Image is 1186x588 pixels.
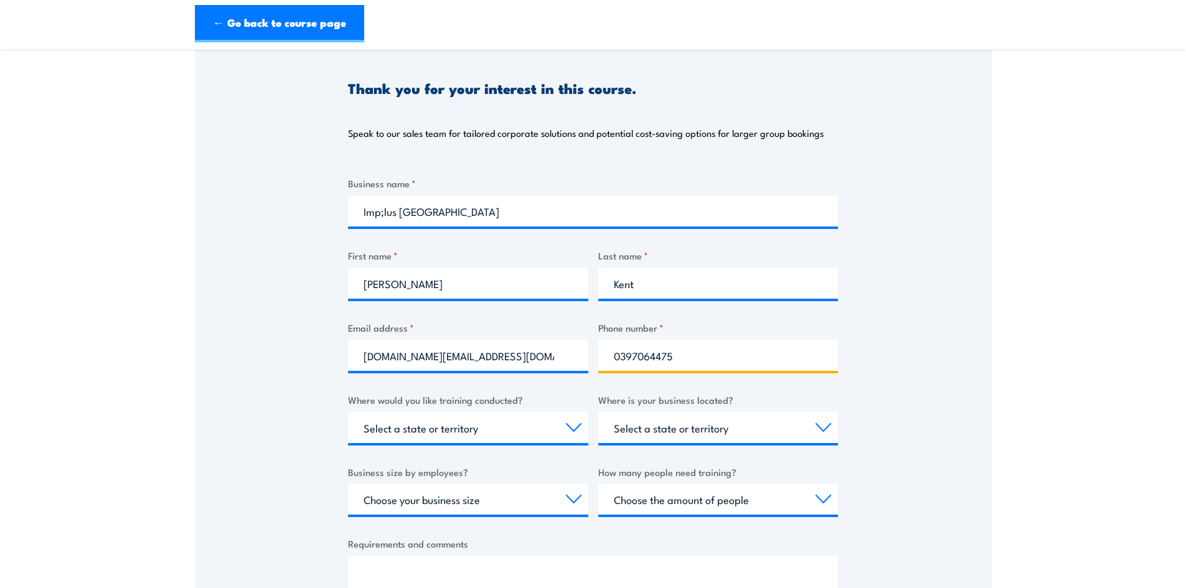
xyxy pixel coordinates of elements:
[598,248,839,263] label: Last name
[348,465,588,479] label: Business size by employees?
[348,248,588,263] label: First name
[195,5,364,42] a: ← Go back to course page
[348,81,636,95] h3: Thank you for your interest in this course.
[598,393,839,407] label: Where is your business located?
[598,465,839,479] label: How many people need training?
[348,127,824,139] p: Speak to our sales team for tailored corporate solutions and potential cost-saving options for la...
[348,176,838,190] label: Business name
[348,393,588,407] label: Where would you like training conducted?
[348,320,588,335] label: Email address
[598,320,839,335] label: Phone number
[348,536,838,551] label: Requirements and comments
